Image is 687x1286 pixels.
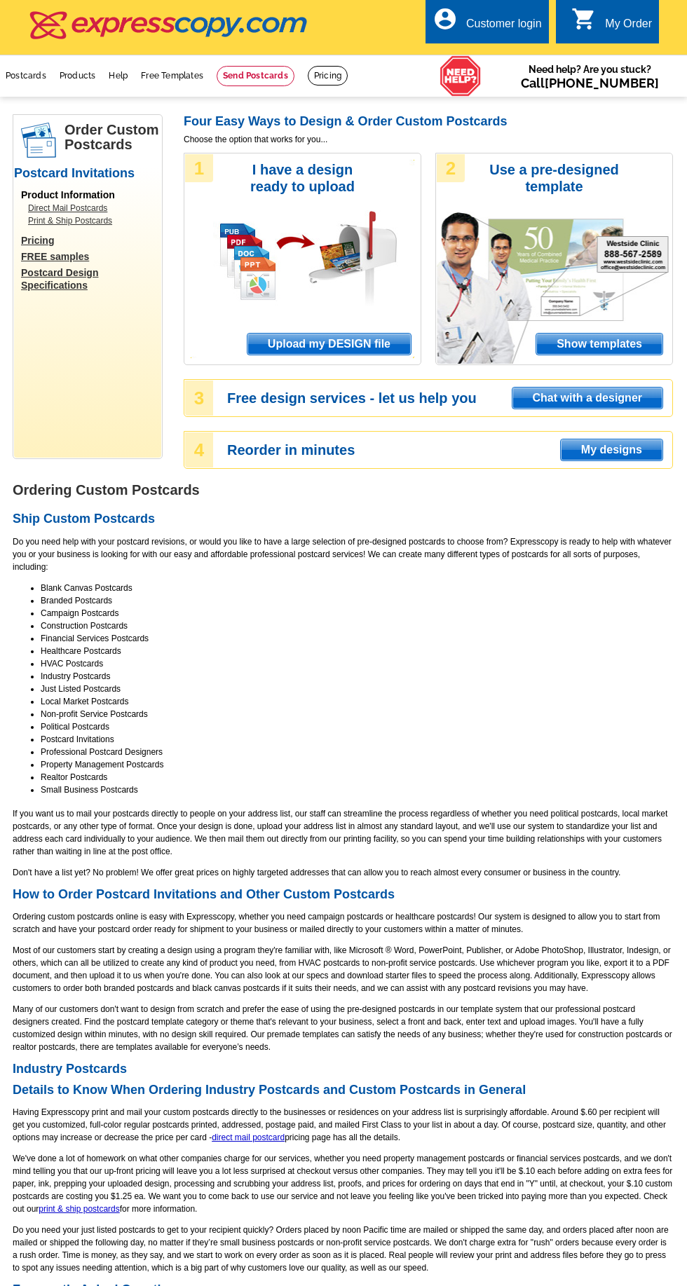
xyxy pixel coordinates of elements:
[536,333,663,355] a: Show templates
[41,620,673,632] li: Construction Postcards
[13,807,673,858] p: If you want us to mail your postcards directly to people on your address list, our staff can stre...
[185,154,213,182] div: 1
[561,439,662,460] span: My designs
[227,392,672,404] h3: Free design services - let us help you
[64,123,161,152] h1: Order Custom Postcards
[41,758,673,771] li: Property Management Postcards
[571,15,652,33] a: shopping_cart My Order
[60,71,96,81] a: Products
[212,1133,285,1142] a: direct mail postcard
[560,439,663,461] a: My designs
[41,784,673,796] li: Small Business Postcards
[41,594,673,607] li: Branded Postcards
[227,444,672,456] h3: Reorder in minutes
[185,381,213,416] div: 3
[13,887,395,901] strong: How to Order Postcard Invitations and Other Custom Postcards
[13,482,200,498] strong: Ordering Custom Postcards
[41,771,673,784] li: Realtor Postcards
[21,234,161,247] a: Pricing
[41,670,673,683] li: Industry Postcards
[521,76,659,90] span: Call
[21,189,115,200] span: Product Information
[13,910,673,936] p: Ordering custom postcards online is easy with Expresscopy, whether you need campaign postcards or...
[512,388,662,409] span: Chat with a designer
[13,1106,673,1144] p: Having Expresscopy print and mail your custom postcards directly to the businesses or residences ...
[185,432,213,467] div: 4
[184,133,673,146] span: Choose the option that works for you...
[41,746,673,758] li: Professional Postcard Designers
[41,733,673,746] li: Postcard Invitations
[41,695,673,708] li: Local Market Postcards
[433,15,542,33] a: account_circle Customer login
[433,6,458,32] i: account_circle
[536,334,662,355] span: Show templates
[247,333,411,355] a: Upload my DESIGN file
[482,161,626,195] h3: Use a pre-designed template
[6,71,46,81] a: Postcards
[41,708,673,720] li: Non-profit Service Postcards
[41,720,673,733] li: Political Postcards
[41,683,673,695] li: Just Listed Postcards
[41,657,673,670] li: HVAC Postcards
[13,1062,673,1077] h2: Industry Postcards
[28,202,154,214] a: Direct Mail Postcards
[231,161,374,195] h3: I have a design ready to upload
[39,1204,119,1214] a: print & ship postcards
[13,866,673,879] p: Don't have a list yet? No problem! We offer great prices on highly targeted addresses that can al...
[13,944,673,994] p: Most of our customers start by creating a design using a program they're familiar with, like Micr...
[13,1003,673,1053] p: Many of our customers don't want to design from scratch and prefer the ease of using the pre-desi...
[521,62,659,90] span: Need help? Are you stuck?
[109,71,128,81] a: Help
[466,18,542,37] div: Customer login
[571,6,597,32] i: shopping_cart
[21,266,161,292] a: Postcard Design Specifications
[41,645,673,657] li: Healthcare Postcards
[13,1083,526,1097] strong: Details to Know When Ordering Industry Postcards and Custom Postcards in General
[41,582,673,594] li: Blank Canvas Postcards
[141,71,203,81] a: Free Templates
[28,214,154,227] a: Print & Ship Postcards
[247,334,411,355] span: Upload my DESIGN file
[21,250,161,263] a: FREE samples
[21,123,56,158] img: postcards.png
[13,512,673,527] h2: Ship Custom Postcards
[545,76,659,90] a: [PHONE_NUMBER]
[184,114,673,130] h2: Four Easy Ways to Design & Order Custom Postcards
[41,607,673,620] li: Campaign Postcards
[440,55,482,97] img: help
[605,18,652,37] div: My Order
[437,154,465,182] div: 2
[13,1152,673,1215] p: We've done a lot of homework on what other companies charge for our services, whether you need pr...
[13,1224,673,1274] p: Do you need your just listed postcards to get to your recipient quickly? Orders placed by noon Pa...
[14,166,161,182] h2: Postcard Invitations
[13,535,673,573] p: Do you need help with your postcard revisions, or would you like to have a large selection of pre...
[41,632,673,645] li: Financial Services Postcards
[512,387,663,409] a: Chat with a designer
